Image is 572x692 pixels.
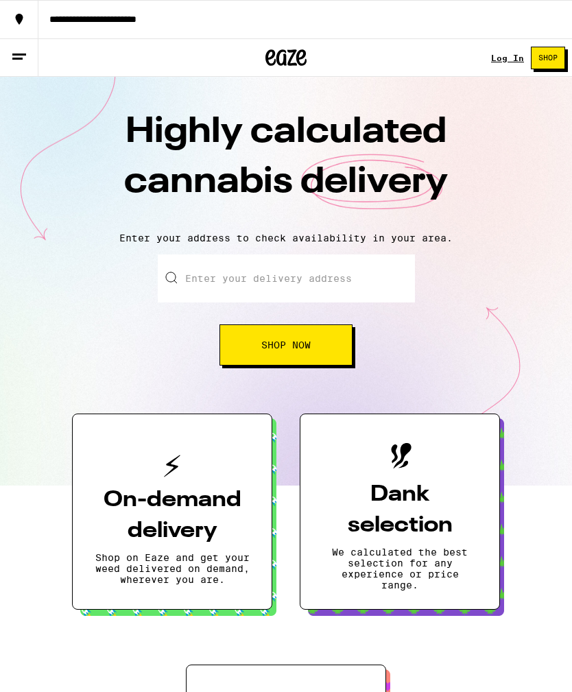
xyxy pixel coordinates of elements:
p: Shop on Eaze and get your weed delivered on demand, wherever you are. [95,552,250,585]
a: Shop [524,47,572,69]
button: Shop Now [219,324,353,366]
input: Enter your delivery address [158,254,415,302]
button: On-demand deliveryShop on Eaze and get your weed delivered on demand, wherever you are. [72,414,272,610]
p: We calculated the best selection for any experience or price range. [322,547,477,590]
h1: Highly calculated cannabis delivery [46,108,526,222]
a: Log In [491,53,524,62]
span: Shop Now [261,340,311,350]
span: Shop [538,54,558,62]
button: Dank selectionWe calculated the best selection for any experience or price range. [300,414,500,610]
h3: Dank selection [322,479,477,541]
button: Shop [531,47,565,69]
h3: On-demand delivery [95,485,250,547]
p: Enter your address to check availability in your area. [14,232,558,243]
